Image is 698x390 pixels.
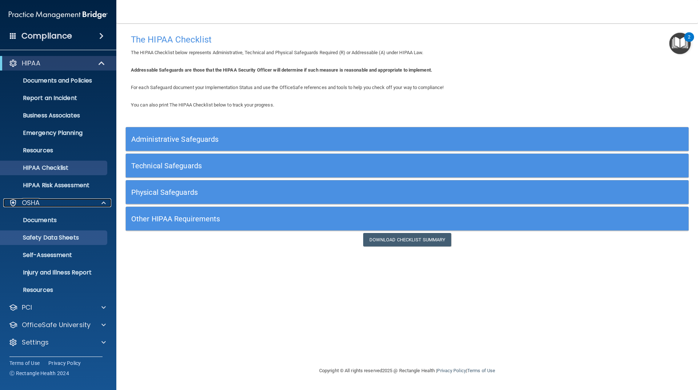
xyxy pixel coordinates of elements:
[669,33,691,54] button: Open Resource Center, 2 new notifications
[22,321,91,329] p: OfficeSafe University
[131,67,432,73] b: Addressable Safeguards are those that the HIPAA Security Officer will determine if such measure i...
[363,233,452,246] a: Download Checklist Summary
[48,359,81,367] a: Privacy Policy
[5,182,104,189] p: HIPAA Risk Assessment
[131,50,424,55] span: The HIPAA Checklist below represents Administrative, Technical and Physical Safeguards Required (...
[9,370,69,377] span: Ⓒ Rectangle Health 2024
[5,217,104,224] p: Documents
[688,37,690,47] div: 2
[467,368,495,373] a: Terms of Use
[9,321,106,329] a: OfficeSafe University
[131,102,274,108] span: You can also print The HIPAA Checklist below to track your progress.
[5,129,104,137] p: Emergency Planning
[131,215,542,223] h5: Other HIPAA Requirements
[437,368,466,373] a: Privacy Policy
[9,303,106,312] a: PCI
[9,59,105,68] a: HIPAA
[5,77,104,84] p: Documents and Policies
[21,31,72,41] h4: Compliance
[131,85,444,90] span: For each Safeguard document your Implementation Status and use the OfficeSafe references and tool...
[9,198,106,207] a: OSHA
[9,8,108,22] img: PMB logo
[131,135,542,143] h5: Administrative Safeguards
[5,269,104,276] p: Injury and Illness Report
[5,147,104,154] p: Resources
[5,95,104,102] p: Report an Incident
[274,359,540,382] div: Copyright © All rights reserved 2025 @ Rectangle Health | |
[22,303,32,312] p: PCI
[22,338,49,347] p: Settings
[5,286,104,294] p: Resources
[22,198,40,207] p: OSHA
[22,59,40,68] p: HIPAA
[5,252,104,259] p: Self-Assessment
[9,359,40,367] a: Terms of Use
[5,112,104,119] p: Business Associates
[131,35,683,44] h4: The HIPAA Checklist
[5,164,104,172] p: HIPAA Checklist
[131,188,542,196] h5: Physical Safeguards
[131,162,542,170] h5: Technical Safeguards
[5,234,104,241] p: Safety Data Sheets
[9,338,106,347] a: Settings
